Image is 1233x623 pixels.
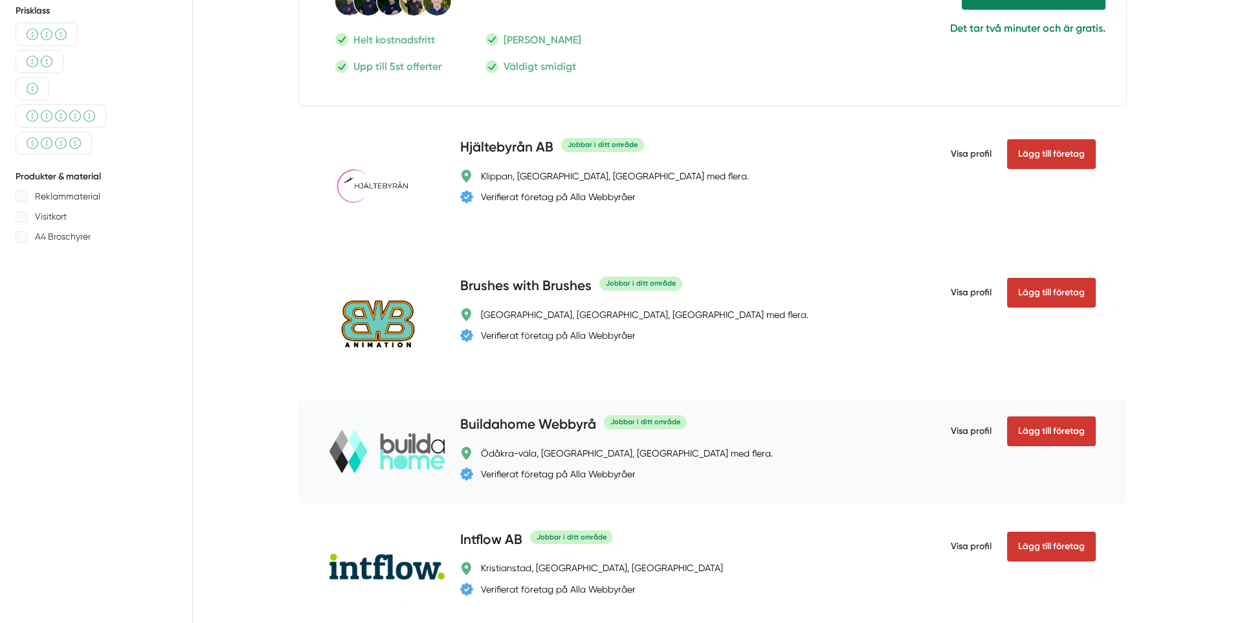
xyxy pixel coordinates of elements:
[561,138,644,152] div: Jobbar i ditt område
[1007,416,1096,446] : Lägg till företag
[35,229,91,245] p: A4 Broschyrer
[16,170,177,183] h5: Produkter & material
[16,5,177,17] h5: Prisklass
[16,77,49,100] div: Billigt
[481,170,749,183] div: Klippan, [GEOGRAPHIC_DATA], [GEOGRAPHIC_DATA] med flera.
[481,561,723,574] div: Kristianstad, [GEOGRAPHIC_DATA], [GEOGRAPHIC_DATA]
[16,131,92,155] div: Över medel
[460,414,596,436] h4: Buildahome Webbyrå
[329,430,444,473] img: Buildahome Webbyrå
[16,104,106,128] div: Dyrare
[329,554,444,580] img: Intflow AB
[951,530,992,563] span: Visa profil
[460,137,553,159] h4: Hjältebyrån AB
[951,276,992,310] span: Visa profil
[604,415,687,429] div: Jobbar i ditt område
[1007,278,1096,308] : Lägg till företag
[481,308,808,321] div: [GEOGRAPHIC_DATA], [GEOGRAPHIC_DATA], [GEOGRAPHIC_DATA] med flera.
[35,188,100,205] p: Reklammaterial
[951,137,992,171] span: Visa profil
[951,414,992,448] span: Visa profil
[481,190,636,203] div: Verifierat företag på Alla Webbyråer
[481,329,636,342] div: Verifierat företag på Alla Webbyråer
[481,583,636,596] div: Verifierat företag på Alla Webbyråer
[530,530,613,544] div: Jobbar i ditt område
[1007,139,1096,169] : Lägg till företag
[504,58,576,74] p: Väldigt smidigt
[599,277,682,290] div: Jobbar i ditt område
[35,209,67,225] p: Visitkort
[460,276,592,297] h4: Brushes with Brushes
[481,447,773,460] div: Ödåkra-väla, [GEOGRAPHIC_DATA], [GEOGRAPHIC_DATA] med flera.
[16,50,63,73] div: Billigare
[741,20,1105,36] p: Det tar två minuter och är gratis.
[329,276,427,373] img: Brushes with Brushes
[481,468,636,481] div: Verifierat företag på Alla Webbyråer
[504,32,581,48] p: [PERSON_NAME]
[1007,532,1096,561] : Lägg till företag
[329,137,427,234] img: Hjältebyrån AB
[353,58,441,74] p: Upp till 5st offerter
[16,23,78,46] div: Medel
[460,530,522,551] h4: Intflow AB
[353,32,435,48] p: Helt kostnadsfritt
